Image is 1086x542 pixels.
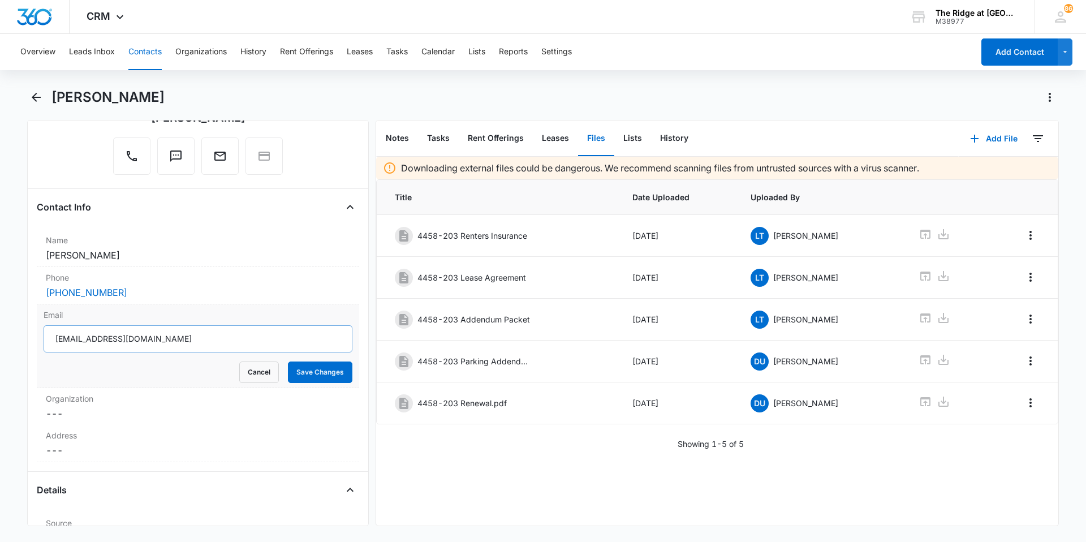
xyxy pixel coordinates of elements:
button: Calendar [421,34,455,70]
button: Leads Inbox [69,34,115,70]
button: Call [113,137,150,175]
label: Address [46,429,350,441]
button: Tasks [418,121,459,156]
button: Reports [499,34,528,70]
p: [PERSON_NAME] [773,313,838,325]
button: Organizations [175,34,227,70]
span: DU [751,394,769,412]
button: Notes [377,121,418,156]
td: [DATE] [619,215,738,257]
button: History [240,34,266,70]
label: Phone [46,272,350,283]
button: Overflow Menu [1022,352,1040,370]
p: 4458-203 Parking Addendum.pdf [417,355,531,367]
button: History [651,121,697,156]
p: 4458-203 Addendum Packet [417,313,530,325]
button: Text [157,137,195,175]
button: Contacts [128,34,162,70]
button: Back [27,88,45,106]
span: Date Uploaded [632,191,724,203]
button: Cancel [239,362,279,383]
a: Call [113,155,150,165]
button: Overview [20,34,55,70]
p: 4458-203 Lease Agreement [417,272,526,283]
td: [DATE] [619,341,738,382]
div: notifications count [1064,4,1073,13]
button: Settings [541,34,572,70]
button: Files [578,121,614,156]
dd: --- [46,444,350,457]
span: 86 [1064,4,1073,13]
p: [PERSON_NAME] [773,397,838,409]
button: Save Changes [288,362,352,383]
p: Downloading external files could be dangerous. We recommend scanning files from untrusted sources... [401,161,919,175]
button: Close [341,481,359,499]
button: Overflow Menu [1022,268,1040,286]
button: Leases [347,34,373,70]
p: 4458-203 Renters Insurance [417,230,527,242]
span: Title [395,191,605,203]
button: Rent Offerings [280,34,333,70]
td: [DATE] [619,257,738,299]
a: [PHONE_NUMBER] [46,286,127,299]
p: [PERSON_NAME] [773,230,838,242]
button: Leases [533,121,578,156]
button: Add File [959,125,1029,152]
span: LT [751,227,769,245]
h4: Details [37,483,67,497]
button: Overflow Menu [1022,394,1040,412]
div: Phone[PHONE_NUMBER] [37,267,359,304]
h1: [PERSON_NAME] [51,89,165,106]
button: Actions [1041,88,1059,106]
div: Organization--- [37,388,359,425]
label: Organization [46,393,350,405]
button: Add Contact [981,38,1058,66]
button: Close [341,198,359,216]
p: [PERSON_NAME] [773,355,838,367]
div: account name [936,8,1018,18]
p: 4458-203 Renewal.pdf [417,397,507,409]
label: Email [44,309,352,321]
a: Text [157,155,195,165]
button: Lists [614,121,651,156]
button: Rent Offerings [459,121,533,156]
button: Overflow Menu [1022,226,1040,244]
div: Name[PERSON_NAME] [37,230,359,267]
button: Lists [468,34,485,70]
dd: [PERSON_NAME] [46,248,350,262]
span: LT [751,311,769,329]
span: DU [751,352,769,371]
dd: --- [46,407,350,420]
a: Email [201,155,239,165]
button: Filters [1029,130,1047,148]
button: Tasks [386,34,408,70]
h4: Contact Info [37,200,91,214]
label: Source [46,517,350,529]
p: Showing 1-5 of 5 [678,438,744,450]
div: Address--- [37,425,359,462]
button: Email [201,137,239,175]
p: [PERSON_NAME] [773,272,838,283]
span: LT [751,269,769,287]
span: Uploaded By [751,191,891,203]
button: Overflow Menu [1022,310,1040,328]
td: [DATE] [619,382,738,424]
div: account id [936,18,1018,25]
label: Name [46,234,350,246]
input: Email [44,325,352,352]
span: CRM [87,10,110,22]
td: [DATE] [619,299,738,341]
